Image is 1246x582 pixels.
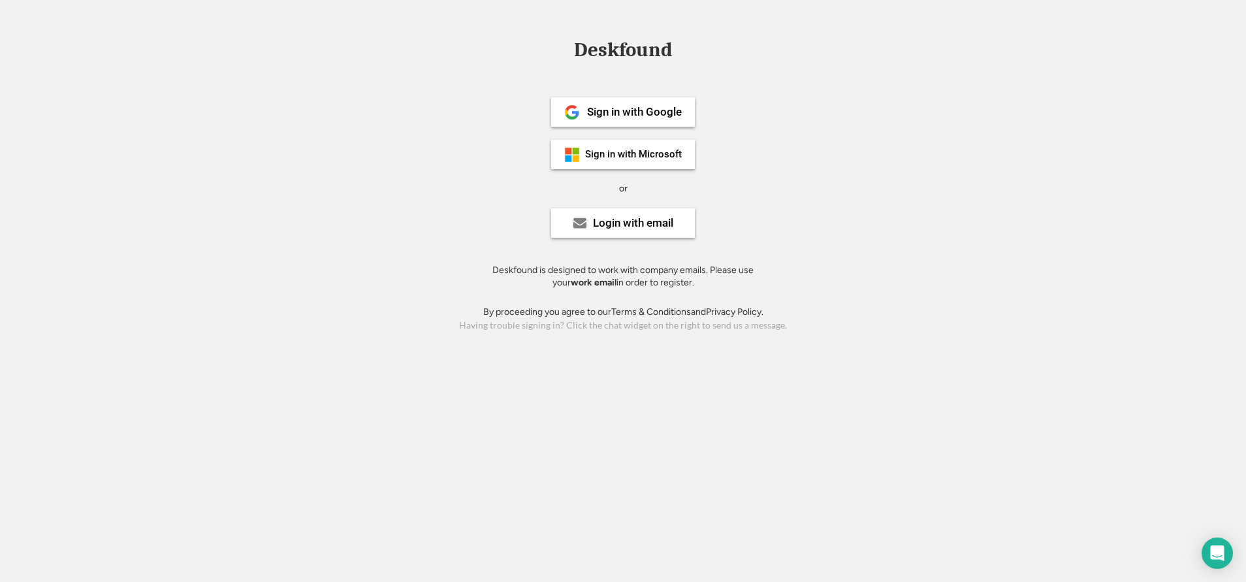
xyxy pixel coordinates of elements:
div: By proceeding you agree to our and [483,306,763,319]
a: Privacy Policy. [706,306,763,317]
div: Sign in with Google [587,106,682,118]
div: or [619,182,628,195]
div: Deskfound is designed to work with company emails. Please use your in order to register. [476,264,770,289]
img: ms-symbollockup_mssymbol_19.png [564,147,580,163]
img: 1024px-Google__G__Logo.svg.png [564,105,580,120]
div: Sign in with Microsoft [585,150,682,159]
strong: work email [571,277,616,288]
div: Login with email [593,218,673,229]
div: Open Intercom Messenger [1202,538,1233,569]
a: Terms & Conditions [611,306,691,317]
div: Deskfound [567,40,679,60]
